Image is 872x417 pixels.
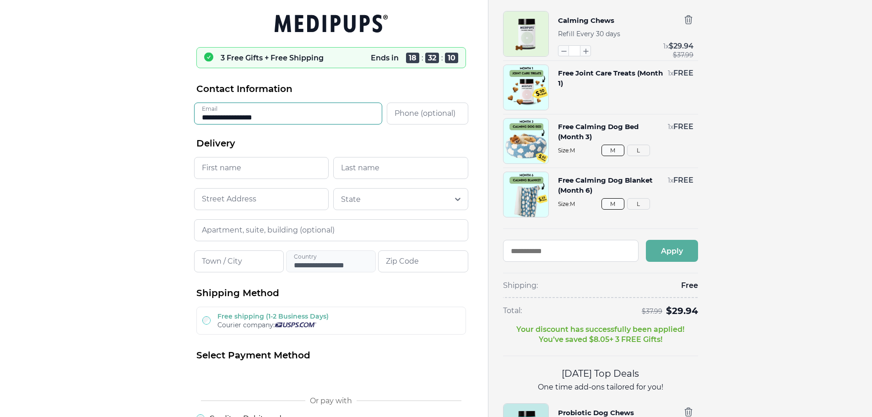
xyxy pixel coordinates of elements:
[504,65,548,110] img: Free Joint Care Treats (Month 1)
[441,54,443,62] span: :
[406,53,419,63] span: 18
[503,306,522,316] span: Total:
[669,42,693,50] span: $ 29.94
[673,69,693,77] span: FREE
[196,349,466,362] h2: Select Payment Method
[503,382,698,392] p: One time add-ons tailored for you!
[275,322,316,327] img: Usps courier company
[503,367,698,380] h2: [DATE] Top Deals
[673,176,693,184] span: FREE
[558,15,614,27] button: Calming Chews
[558,147,693,154] span: Size: M
[217,312,329,320] label: Free shipping (1-2 Business Days)
[558,30,620,38] span: Refill Every 30 days
[221,54,324,62] p: 3 Free Gifts + Free Shipping
[668,176,673,184] span: 1 x
[646,240,698,262] button: Apply
[504,119,548,163] img: Free Calming Dog Bed (Month 3)
[681,281,698,291] span: Free
[217,321,275,329] span: Courier company:
[558,122,663,142] button: Free Calming Dog Bed (Month 3)
[627,198,650,210] button: L
[558,68,663,88] button: Free Joint Care Treats (Month 1)
[663,42,669,50] span: 1 x
[642,308,662,315] span: $ 37.99
[196,83,292,95] span: Contact Information
[666,305,698,316] span: $ 29.94
[627,145,650,156] button: L
[445,53,458,63] span: 10
[503,281,538,291] span: Shipping:
[673,122,693,131] span: FREE
[673,51,693,59] span: $ 37.99
[196,369,466,387] iframe: Secure payment button frame
[196,287,466,299] h2: Shipping Method
[371,54,399,62] p: Ends in
[668,69,673,77] span: 1 x
[668,123,673,131] span: 1 x
[504,172,548,217] img: Free Calming Dog Blanket (Month 6)
[601,198,624,210] button: M
[425,53,439,63] span: 32
[310,396,352,405] span: Or pay with
[558,200,693,207] span: Size: M
[601,145,624,156] button: M
[196,137,235,150] span: Delivery
[422,54,423,62] span: :
[558,175,663,195] button: Free Calming Dog Blanket (Month 6)
[504,11,548,56] img: Calming Chews
[516,325,684,345] p: Your discount has successfully been applied! You’ve saved $ 8.05 + 3 FREE Gifts!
